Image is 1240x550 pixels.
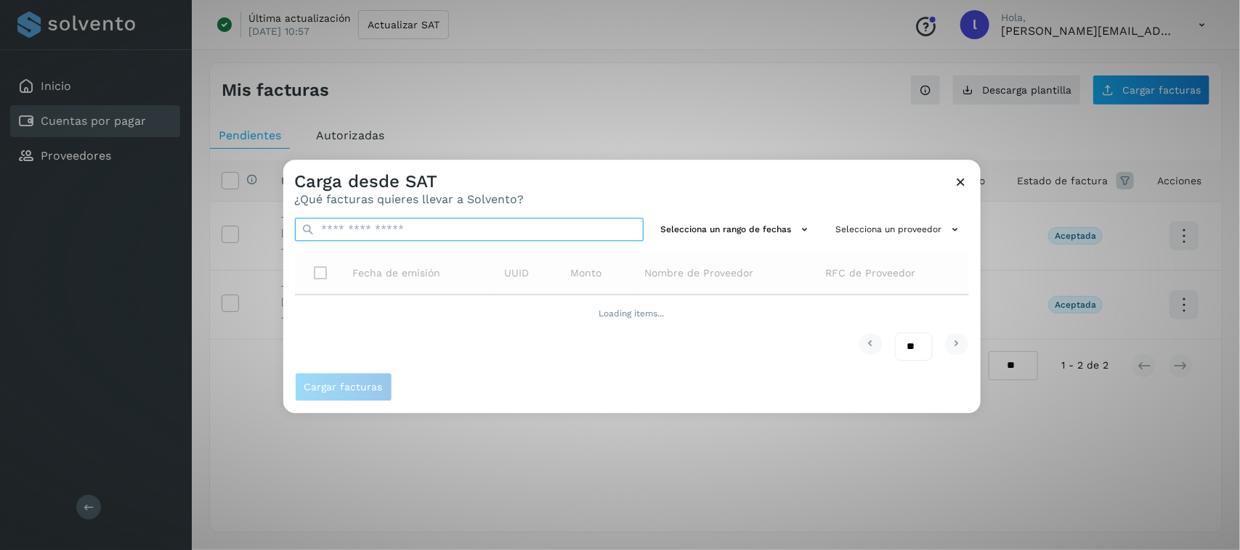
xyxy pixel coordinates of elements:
h3: Carga desde SAT [295,171,524,192]
span: UUID [505,266,530,281]
span: Fecha de emisión [353,266,441,281]
span: Monto [570,266,601,281]
button: Selecciona un proveedor [830,218,969,242]
span: RFC de Proveedor [825,266,915,281]
span: Nombre de Proveedor [644,266,753,281]
p: ¿Qué facturas quieres llevar a Solvento? [295,192,524,206]
button: Selecciona un rango de fechas [655,218,819,242]
td: Loading items... [295,295,969,332]
button: Cargar facturas [295,373,392,402]
span: Cargar facturas [304,382,383,393]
